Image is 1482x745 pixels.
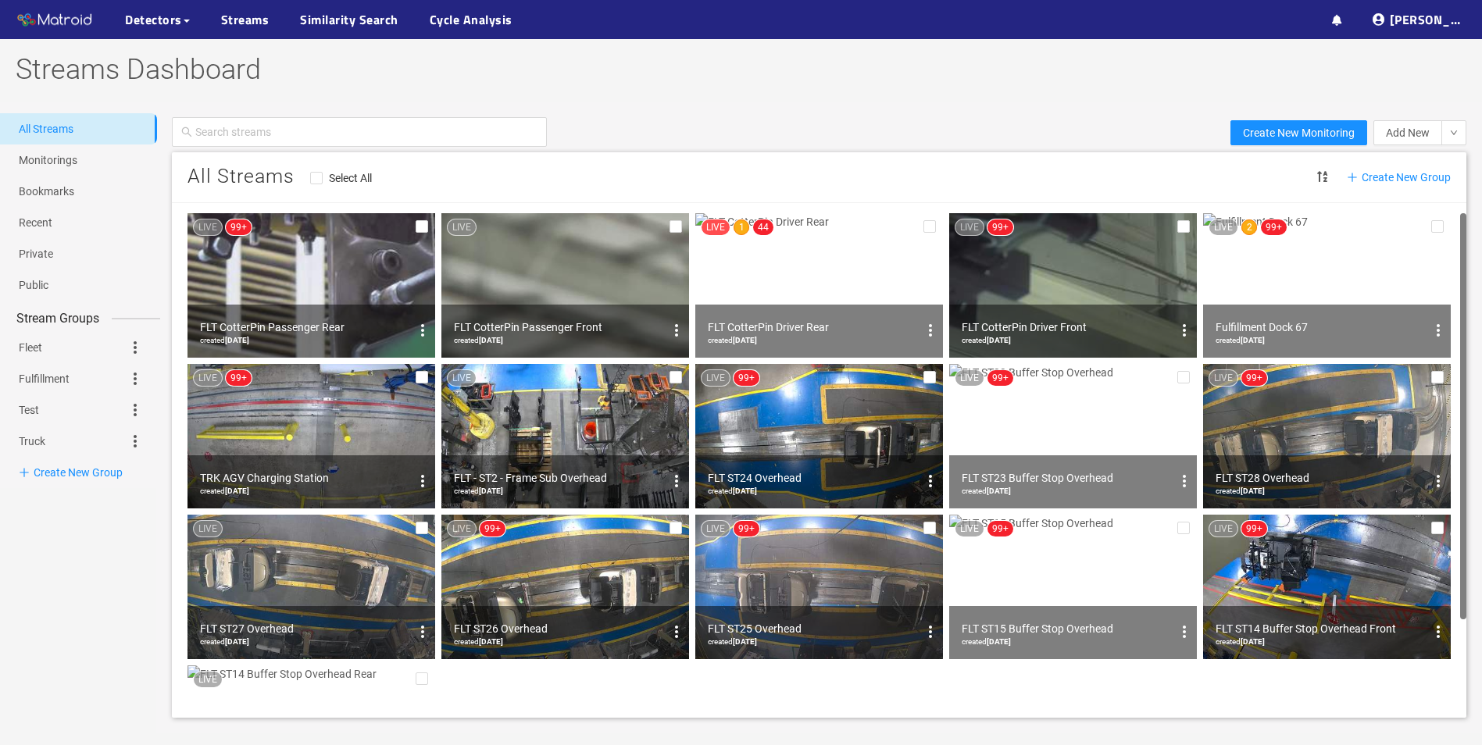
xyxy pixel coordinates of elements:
div: TRK AGV Charging Station [200,469,410,487]
div: FLT ST23 Buffer Stop Overhead [962,469,1172,487]
span: created [200,637,249,646]
span: 99+ [992,523,1009,534]
span: Create New Group [1347,169,1451,186]
button: options [918,619,943,644]
span: LIVE [706,523,725,534]
button: options [918,469,943,494]
span: 99+ [738,523,755,534]
b: [DATE] [987,336,1011,344]
span: Stream Groups [4,308,112,328]
b: [DATE] [479,336,503,344]
button: Add New [1373,120,1442,145]
span: 44 [758,222,769,233]
img: FLT ST28 Overhead [1203,364,1451,508]
b: [DATE] [479,487,503,495]
div: FLT ST26 Overhead [454,619,664,638]
span: created [962,487,1011,495]
span: Add New [1386,124,1430,141]
span: plus [1347,172,1358,183]
span: 99+ [230,222,247,233]
span: LIVE [198,372,217,383]
span: 99+ [738,372,755,383]
span: LIVE [1214,222,1233,233]
span: LIVE [706,221,726,232]
img: FLT ST14 Buffer Stop Overhead Front [1203,515,1451,659]
div: FLT - ST2 - Frame Sub Overhead [454,469,664,487]
img: FLT ST26 Overhead [441,515,689,659]
button: options [664,318,689,343]
span: created [1216,336,1265,344]
img: FLT ST15 Buffer Stop Overhead [949,515,1197,659]
b: [DATE] [987,637,1011,646]
img: Fulfillment Dock 67 [1203,213,1451,358]
button: options [1172,318,1197,343]
img: FLT - ST2 - Frame Sub Overhead [441,364,689,508]
a: Public [19,279,48,291]
a: Bookmarks [19,185,74,198]
button: options [410,318,435,343]
span: All Streams [187,165,295,188]
button: Create New Monitoring [1230,120,1367,145]
b: [DATE] [225,336,249,344]
b: [DATE] [225,487,249,495]
button: options [1426,619,1451,644]
a: Fulfillment [19,363,70,394]
span: LIVE [960,222,979,233]
button: options [1426,469,1451,494]
span: created [454,487,503,495]
span: created [1216,637,1265,646]
span: created [454,336,503,344]
div: FLT ST28 Overhead [1216,469,1426,487]
span: LIVE [706,372,725,383]
img: FLT CotterPin Driver Rear [695,213,943,358]
b: [DATE] [225,637,249,646]
img: FLT ST23 Buffer Stop Overhead [949,364,1197,508]
button: options [664,619,689,644]
span: LIVE [452,523,471,534]
span: Detectors [125,10,182,29]
span: 99+ [992,222,1009,233]
div: FLT ST15 Buffer Stop Overhead [962,619,1172,638]
span: LIVE [960,523,979,534]
img: Matroid logo [16,9,94,32]
div: FLT ST25 Overhead [708,619,918,638]
div: FLT ST24 Overhead [708,469,918,487]
span: LIVE [960,372,979,383]
button: options [918,318,943,343]
span: 99+ [230,372,247,383]
a: Truck [19,426,45,457]
span: created [1216,487,1265,495]
a: Cycle Analysis [430,10,512,29]
a: Recent [19,216,52,229]
span: created [708,336,757,344]
span: created [962,637,1011,646]
b: [DATE] [1241,336,1265,344]
span: created [200,487,249,495]
span: LIVE [452,222,471,233]
span: created [708,637,757,646]
button: down [1441,120,1466,145]
span: Create New Monitoring [1243,124,1355,141]
div: FLT ST27 Overhead [200,619,410,638]
span: 99+ [484,523,501,534]
b: [DATE] [479,637,503,646]
span: search [181,127,192,137]
button: options [1426,318,1451,343]
span: LIVE [198,523,217,534]
button: options [410,469,435,494]
span: 99+ [1246,523,1262,534]
a: Test [19,394,39,426]
div: FLT ST14 Buffer Stop Overhead Front [1216,619,1426,638]
button: options [410,619,435,644]
span: 99+ [1246,372,1262,383]
a: All Streams [19,123,73,135]
button: options [1172,619,1197,644]
span: Select All [323,172,378,184]
a: Monitorings [19,154,77,166]
img: TRK AGV Charging Station [187,364,435,508]
a: Fleet [19,332,42,363]
span: 99+ [992,372,1009,383]
img: FLT CotterPin Passenger Front [441,213,689,358]
span: LIVE [1214,523,1233,534]
b: [DATE] [733,487,757,495]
